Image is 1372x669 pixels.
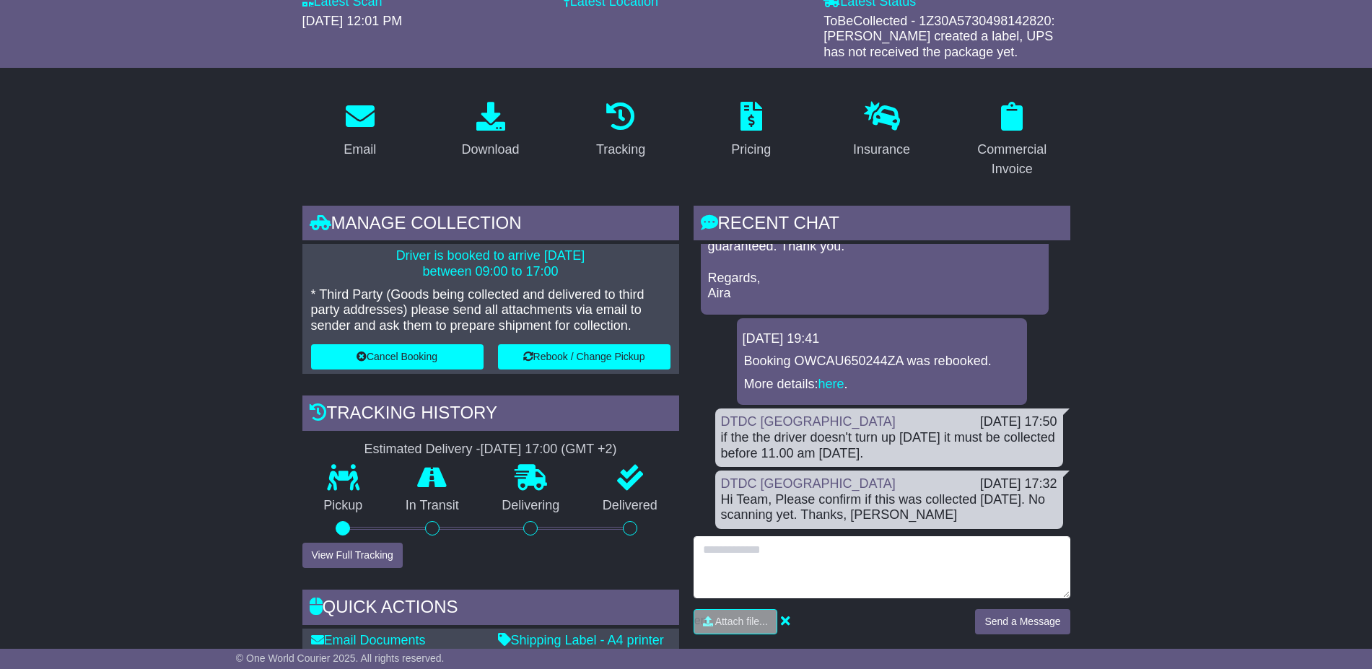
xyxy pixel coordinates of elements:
p: More details: . [744,377,1020,393]
div: Insurance [853,140,910,159]
a: Shipping Label - A4 printer [498,633,664,647]
p: Pickup [302,498,385,514]
div: if the the driver doesn't turn up [DATE] it must be collected before 11.00 am [DATE]. [721,430,1057,461]
a: Download [452,97,528,165]
span: © One World Courier 2025. All rights reserved. [236,652,445,664]
p: Delivering [481,498,582,514]
a: DTDC [GEOGRAPHIC_DATA] [721,414,896,429]
span: [DATE] 12:01 PM [302,14,403,28]
div: [DATE] 19:41 [743,331,1021,347]
button: View Full Tracking [302,543,403,568]
div: RECENT CHAT [694,206,1070,245]
div: [DATE] 17:00 (GMT +2) [481,442,617,458]
button: Send a Message [975,609,1070,634]
div: Commercial Invoice [964,140,1061,179]
div: Email [344,140,376,159]
a: Email [334,97,385,165]
div: Pricing [731,140,771,159]
a: Tracking [587,97,655,165]
button: Rebook / Change Pickup [498,344,670,370]
div: Estimated Delivery - [302,442,679,458]
p: Booking OWCAU650244ZA was rebooked. [744,354,1020,370]
a: Pricing [722,97,780,165]
div: [DATE] 17:50 [980,414,1057,430]
div: [DATE] 17:32 [980,476,1057,492]
a: here [818,377,844,391]
div: Download [461,140,519,159]
a: Commercial Invoice [954,97,1070,184]
div: Hi Team, Please confirm if this was collected [DATE]. No scanning yet. Thanks, [PERSON_NAME] [721,492,1057,523]
div: Quick Actions [302,590,679,629]
button: Cancel Booking [311,344,484,370]
div: Tracking history [302,395,679,434]
p: Delivered [581,498,679,514]
div: Tracking [596,140,645,159]
a: Insurance [844,97,919,165]
p: In Transit [384,498,481,514]
p: * Third Party (Goods being collected and delivered to third party addresses) please send all atta... [311,287,670,334]
p: Driver is booked to arrive [DATE] between 09:00 to 17:00 [311,248,670,279]
a: Email Documents [311,633,426,647]
div: Manage collection [302,206,679,245]
span: ToBeCollected - 1Z30A5730498142820: [PERSON_NAME] created a label, UPS has not received the packa... [823,14,1054,59]
a: DTDC [GEOGRAPHIC_DATA] [721,476,896,491]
